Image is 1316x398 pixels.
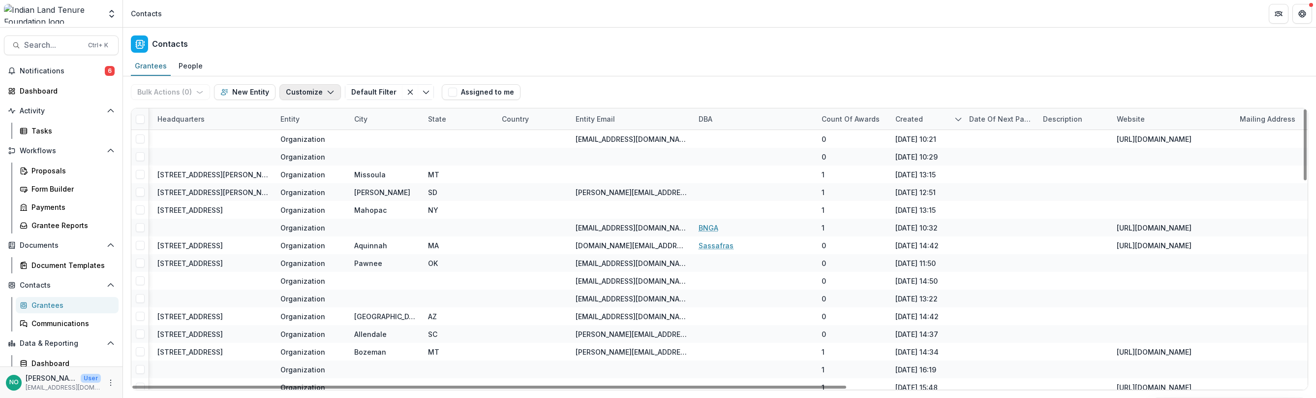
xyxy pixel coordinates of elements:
div: Organization [280,294,325,304]
div: [DATE] 12:51 [895,187,936,198]
button: Search... [4,35,119,55]
a: Form Builder [16,181,119,197]
div: [GEOGRAPHIC_DATA] [354,311,416,322]
div: Organization [280,329,325,339]
div: Organization [280,205,325,215]
div: Date of Next Payment [963,108,1037,130]
div: Created [889,108,963,130]
div: Mahopac [354,205,387,215]
div: Headquarters [152,108,275,130]
button: Notifications6 [4,63,119,79]
div: People [175,59,207,73]
div: Entity Email [570,108,693,130]
div: Website [1111,108,1234,130]
div: State [422,108,496,130]
div: [STREET_ADDRESS] [157,329,223,339]
div: [EMAIL_ADDRESS][DOMAIN_NAME] [576,276,687,286]
div: Aquinnah [354,240,387,251]
nav: breadcrumb [127,6,166,21]
button: Open Workflows [4,143,119,159]
div: 0 [822,294,826,304]
div: Entity [275,114,306,124]
div: [STREET_ADDRESS][PERSON_NAME] [157,187,269,198]
div: Missoula [354,169,386,180]
div: 0 [822,329,826,339]
div: SC [428,329,437,339]
div: Mailing Address [1234,108,1308,130]
div: Nicole Olson [9,379,19,386]
button: Open entity switcher [105,4,119,24]
div: [DATE] 13:15 [895,169,936,180]
div: Dashboard [20,86,111,96]
div: [DATE] 14:34 [895,347,939,357]
div: Grantees [131,59,171,73]
div: [DATE] 15:48 [895,382,938,393]
div: [STREET_ADDRESS] [157,205,223,215]
p: [PERSON_NAME] [26,373,77,383]
div: [STREET_ADDRESS] [157,240,223,251]
svg: sorted descending [954,115,962,123]
div: Document Templates [31,260,111,270]
span: Notifications [20,67,105,75]
a: Grantees [16,297,119,313]
div: 1 [822,187,825,198]
div: 0 [822,258,826,268]
div: Organization [280,311,325,322]
a: Grantee Reports [16,217,119,233]
div: DBA [693,108,816,130]
div: Organization [280,169,325,180]
div: [STREET_ADDRESS][PERSON_NAME] [157,169,269,180]
div: Tasks [31,126,111,136]
div: [URL][DOMAIN_NAME] [1117,240,1192,251]
div: City [348,108,422,130]
div: [EMAIL_ADDRESS][DOMAIN_NAME] [576,223,687,233]
div: Created [889,114,929,124]
div: Ctrl + K [86,40,110,51]
div: [PERSON_NAME] [354,187,410,198]
button: Open Data & Reporting [4,335,119,351]
span: 6 [105,66,115,76]
div: Payments [31,202,111,212]
div: Proposals [31,166,111,176]
div: [URL][DOMAIN_NAME] [1117,134,1192,144]
div: Entity [275,108,348,130]
div: [PERSON_NAME][EMAIL_ADDRESS][DOMAIN_NAME] [576,329,687,339]
div: Grantees [31,300,111,310]
button: New Entity [214,84,275,100]
div: Entity Email [570,114,621,124]
a: Dashboard [16,355,119,371]
div: Mailing Address [1234,114,1301,124]
div: [PERSON_NAME][EMAIL_ADDRESS][DOMAIN_NAME] [576,347,687,357]
div: Description [1037,108,1111,130]
div: OK [428,258,438,268]
div: Form Builder [31,184,111,194]
div: MT [428,347,439,357]
div: [DATE] 13:22 [895,294,938,304]
div: Pawnee [354,258,382,268]
div: [URL][DOMAIN_NAME] [1117,382,1192,393]
a: Proposals [16,163,119,179]
div: Allendale [354,329,387,339]
button: Assigned to me [442,84,520,100]
div: SD [428,187,437,198]
a: Document Templates [16,257,119,273]
div: [DATE] 14:50 [895,276,938,286]
div: Contacts [131,8,162,19]
button: Toggle menu [418,84,434,100]
div: [EMAIL_ADDRESS][DOMAIN_NAME] [576,311,687,322]
a: People [175,57,207,76]
button: Partners [1269,4,1288,24]
div: [DATE] 14:37 [895,329,938,339]
div: [DATE] 10:21 [895,134,936,144]
div: 1 [822,169,825,180]
div: Date of Next Payment [963,114,1037,124]
div: [STREET_ADDRESS] [157,311,223,322]
div: Organization [280,365,325,375]
span: Search... [24,40,82,50]
div: [EMAIL_ADDRESS][DOMAIN_NAME] [576,258,687,268]
div: [URL][DOMAIN_NAME] [1117,223,1192,233]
